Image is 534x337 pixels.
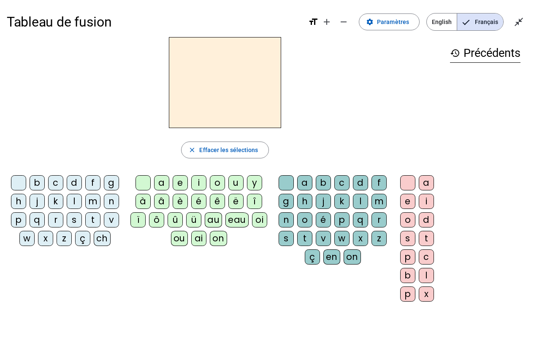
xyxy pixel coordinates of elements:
[19,231,35,246] div: w
[371,175,387,190] div: f
[48,194,63,209] div: k
[344,249,361,265] div: on
[400,212,415,227] div: o
[85,194,100,209] div: m
[353,194,368,209] div: l
[67,175,82,190] div: d
[247,175,262,190] div: y
[353,212,368,227] div: q
[316,231,331,246] div: v
[377,17,409,27] span: Paramètres
[85,175,100,190] div: f
[297,194,312,209] div: h
[191,231,206,246] div: ai
[400,268,415,283] div: b
[322,17,332,27] mat-icon: add
[297,175,312,190] div: a
[334,212,350,227] div: p
[85,212,100,227] div: t
[339,17,349,27] mat-icon: remove
[334,194,350,209] div: k
[318,13,335,30] button: Augmenter la taille de la police
[173,175,188,190] div: e
[186,212,201,227] div: ü
[316,175,331,190] div: b
[57,231,72,246] div: z
[210,231,227,246] div: on
[334,175,350,190] div: c
[371,194,387,209] div: m
[427,13,457,30] span: English
[94,231,111,246] div: ch
[210,175,225,190] div: o
[154,194,169,209] div: â
[199,145,258,155] span: Effacer les sélections
[323,249,340,265] div: en
[514,17,524,27] mat-icon: close_fullscreen
[11,212,26,227] div: p
[450,44,520,63] h3: Précédents
[419,175,434,190] div: a
[297,231,312,246] div: t
[104,212,119,227] div: v
[510,13,527,30] button: Quitter le plein écran
[450,48,460,58] mat-icon: history
[426,13,504,31] mat-button-toggle-group: Language selection
[130,212,146,227] div: ï
[419,249,434,265] div: c
[225,212,249,227] div: eau
[191,194,206,209] div: é
[252,212,267,227] div: oi
[400,231,415,246] div: s
[173,194,188,209] div: è
[228,194,244,209] div: ë
[371,212,387,227] div: r
[104,194,119,209] div: n
[191,175,206,190] div: i
[171,231,188,246] div: ou
[308,17,318,27] mat-icon: format_size
[154,175,169,190] div: a
[366,18,374,26] mat-icon: settings
[400,249,415,265] div: p
[419,212,434,227] div: d
[305,249,320,265] div: ç
[316,212,331,227] div: é
[419,286,434,302] div: x
[247,194,262,209] div: î
[419,194,434,209] div: i
[419,231,434,246] div: t
[67,212,82,227] div: s
[30,212,45,227] div: q
[279,212,294,227] div: n
[297,212,312,227] div: o
[279,194,294,209] div: g
[335,13,352,30] button: Diminuer la taille de la police
[149,212,164,227] div: ô
[38,231,53,246] div: x
[188,146,196,154] mat-icon: close
[30,194,45,209] div: j
[400,286,415,302] div: p
[67,194,82,209] div: l
[75,231,90,246] div: ç
[181,142,268,158] button: Effacer les sélections
[359,13,420,30] button: Paramètres
[228,175,244,190] div: u
[353,231,368,246] div: x
[48,175,63,190] div: c
[136,194,151,209] div: à
[316,194,331,209] div: j
[334,231,350,246] div: w
[205,212,222,227] div: au
[353,175,368,190] div: d
[7,8,301,35] h1: Tableau de fusion
[48,212,63,227] div: r
[371,231,387,246] div: z
[104,175,119,190] div: g
[11,194,26,209] div: h
[210,194,225,209] div: ê
[168,212,183,227] div: û
[279,231,294,246] div: s
[30,175,45,190] div: b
